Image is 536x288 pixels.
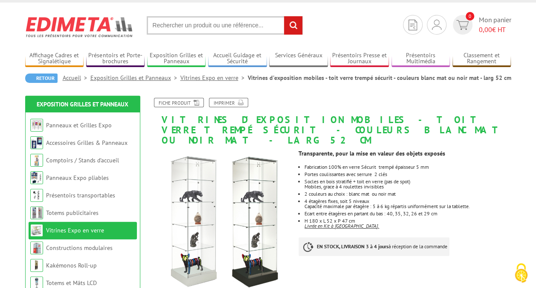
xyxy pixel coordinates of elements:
[46,174,109,182] a: Panneaux Expo pliables
[304,218,511,223] p: H 180 x L 52 x P 47 cm
[304,179,511,184] p: Socles en bois stratifié + toit en verre (pas de spot)
[30,259,43,272] img: Kakémonos Roll-up
[432,20,441,30] img: devis rapide
[510,262,532,284] img: Cookies (fenêtre modale)
[304,191,511,197] p: 2 couleurs au choix : blanc mat ou noir mat
[30,136,43,149] img: Accessoires Grilles & Panneaux
[180,74,248,82] a: Vitrines Expo en verre
[46,121,112,129] a: Panneaux et Grilles Expo
[304,165,511,170] p: Fabrication 100% en verre Sécurit trempé épaisseur 5 mm
[86,52,145,66] a: Présentoirs et Porte-brochures
[30,171,43,184] img: Panneaux Expo pliables
[63,74,90,82] a: Accueil
[209,98,248,107] a: Imprimer
[456,20,469,30] img: devis rapide
[30,206,43,219] img: Totems publicitaires
[46,191,115,199] a: Présentoirs transportables
[46,226,104,234] a: Vitrines Expo en verre
[479,25,511,35] span: € HT
[391,52,450,66] a: Présentoirs Multimédia
[304,184,511,189] p: Mobiles, grace à 4 roulettes invisibles
[304,211,511,216] p: Ecart entre étagères en partant du bas : 40, 35, 32, 26 et 29 cm
[479,15,511,35] span: Mon panier
[30,241,43,254] img: Constructions modulaires
[25,73,58,83] a: Retour
[25,52,84,66] a: Affichage Cadres et Signalétique
[304,223,379,229] em: Livrée en Kit à [GEOGRAPHIC_DATA].
[479,25,492,34] span: 0,00
[25,11,134,43] img: Edimeta
[30,189,43,202] img: Présentoirs transportables
[37,100,128,108] a: Exposition Grilles et Panneaux
[451,15,511,35] a: devis rapide 0 Mon panier 0,00€ HT
[298,237,449,256] p: à réception de la commande
[506,259,536,288] button: Cookies (fenêtre modale)
[46,262,97,269] a: Kakémonos Roll-up
[30,119,43,132] img: Panneaux et Grilles Expo
[452,52,511,66] a: Classement et Rangement
[330,52,389,66] a: Présentoirs Presse et Journaux
[317,243,388,250] strong: EN STOCK, LIVRAISON 3 à 4 jours
[304,204,511,209] p: Capacité maximale par étagère : 5 à 6 kg répartis uniformément sur la tablette.
[466,12,474,21] span: 0
[46,156,119,164] a: Comptoirs / Stands d'accueil
[46,279,97,287] a: Totems et Mâts LCD
[304,199,511,204] p: 4 étagères fixes, soit 5 niveaux
[30,154,43,167] img: Comptoirs / Stands d'accueil
[248,73,511,82] li: Vitrines d'exposition mobiles - toit verre trempé sécurit - couleurs blanc mat ou noir mat - larg...
[208,52,267,66] a: Accueil Guidage et Sécurité
[269,52,328,66] a: Services Généraux
[30,224,43,237] img: Vitrines Expo en verre
[154,98,204,107] a: Fiche produit
[409,20,417,30] img: devis rapide
[147,52,206,66] a: Exposition Grilles et Panneaux
[284,16,302,35] input: rechercher
[46,244,113,252] a: Constructions modulaires
[298,151,511,156] p: Transparente, pour la mise en valeur des objets exposés
[46,209,99,217] a: Totems publicitaires
[142,98,518,146] h1: Vitrines d'exposition mobiles - toit verre trempé sécurit - couleurs blanc mat ou noir mat - larg...
[46,139,127,147] a: Accessoires Grilles & Panneaux
[304,172,511,177] p: Portes coulissantes avec serrure 2 clés
[147,16,303,35] input: Rechercher un produit ou une référence...
[90,74,180,82] a: Exposition Grilles et Panneaux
